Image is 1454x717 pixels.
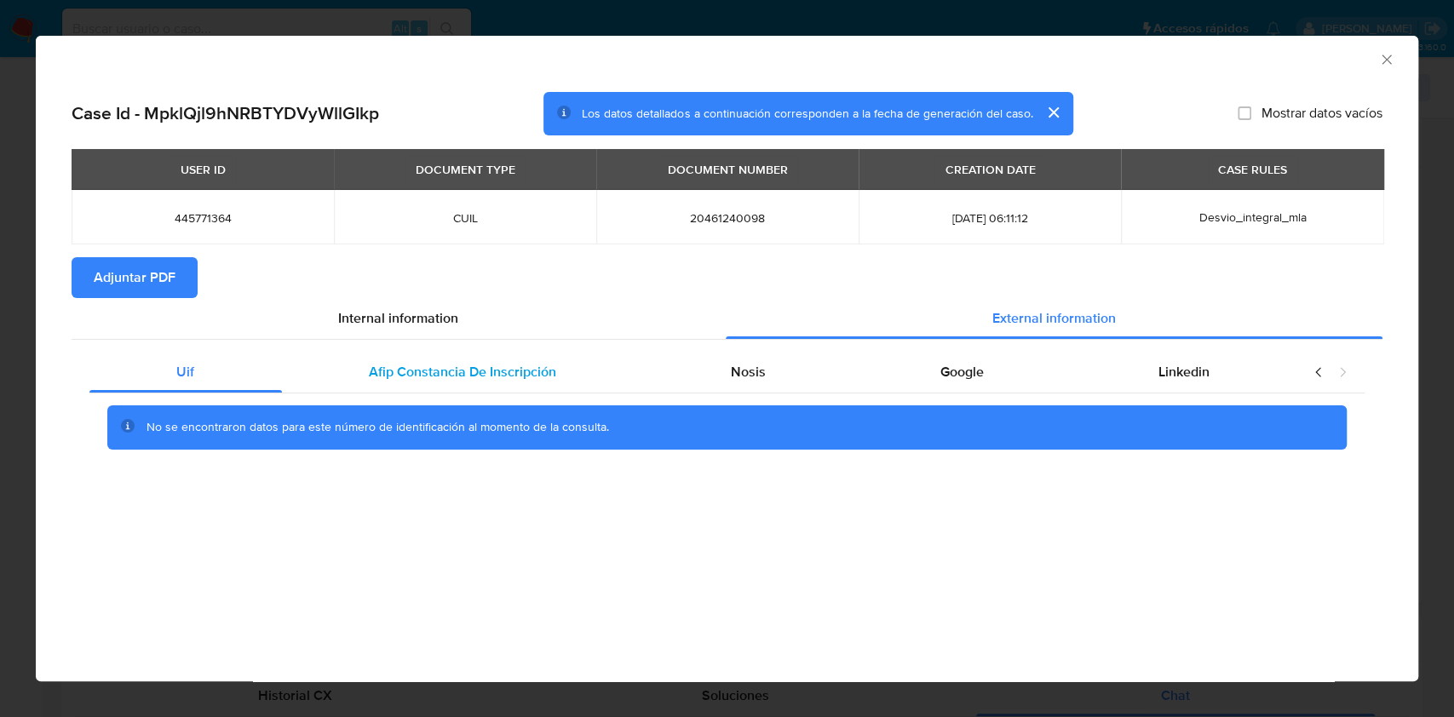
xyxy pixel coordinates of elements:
[36,36,1418,681] div: closure-recommendation-modal
[176,362,194,381] span: Uif
[934,155,1045,184] div: CREATION DATE
[1208,155,1297,184] div: CASE RULES
[1158,362,1210,381] span: Linkedin
[338,308,458,328] span: Internal information
[170,155,236,184] div: USER ID
[1378,51,1394,66] button: Cerrar ventana
[1261,105,1382,122] span: Mostrar datos vacíos
[405,155,526,184] div: DOCUMENT TYPE
[94,259,175,296] span: Adjuntar PDF
[72,298,1382,339] div: Detailed info
[1198,209,1306,226] span: Desvio_integral_mla
[658,155,798,184] div: DOCUMENT NUMBER
[369,362,556,381] span: Afip Constancia De Inscripción
[89,352,1296,393] div: Detailed external info
[879,210,1101,226] span: [DATE] 06:11:12
[147,418,609,435] span: No se encontraron datos para este número de identificación al momento de la consulta.
[617,210,838,226] span: 20461240098
[992,308,1116,328] span: External information
[1238,106,1251,120] input: Mostrar datos vacíos
[72,257,198,298] button: Adjuntar PDF
[354,210,576,226] span: CUIL
[582,105,1032,122] span: Los datos detallados a continuación corresponden a la fecha de generación del caso.
[92,210,313,226] span: 445771364
[731,362,766,381] span: Nosis
[72,102,379,124] h2: Case Id - MpklQjl9hNRBTYDVyWllGIkp
[940,362,984,381] span: Google
[1032,92,1073,133] button: cerrar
